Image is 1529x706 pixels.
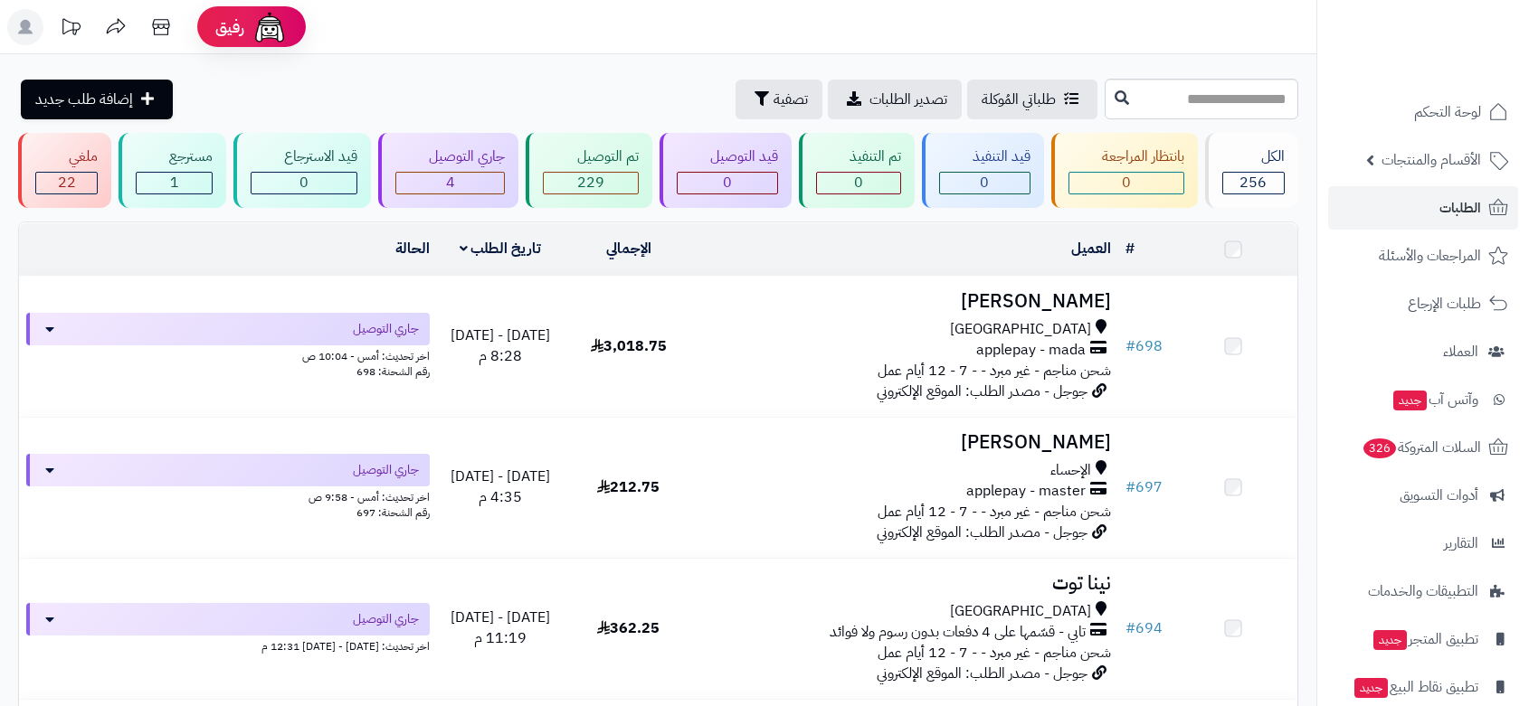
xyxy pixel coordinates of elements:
[395,238,430,259] a: الحالة
[36,173,97,193] div: 22
[1122,172,1131,193] span: 0
[460,238,542,259] a: تاريخ الطلب
[1125,238,1135,259] a: #
[950,319,1091,340] span: [GEOGRAPHIC_DATA]
[1444,531,1478,556] span: التقارير
[1368,579,1478,604] span: التطبيقات والخدمات
[1328,570,1518,613] a: التطبيقات والخدمات
[1125,335,1163,357] a: #698
[723,172,732,193] span: 0
[136,146,213,167] div: مسترجع
[1373,630,1407,650] span: جديد
[14,133,115,208] a: ملغي 22
[1363,438,1396,458] span: 326
[1125,476,1135,498] span: #
[678,173,777,193] div: 0
[396,173,504,193] div: 4
[854,172,863,193] span: 0
[1222,146,1285,167] div: الكل
[26,486,430,505] div: اخر تحديث: أمس - 9:58 ص
[1400,483,1478,508] span: أدوات التسويق
[1125,476,1163,498] a: #697
[1439,195,1481,221] span: الطلبات
[1328,90,1518,134] a: لوحة التحكم
[252,9,288,45] img: ai-face.png
[21,80,173,119] a: إضافة طلب جديد
[215,16,244,38] span: رفيق
[451,466,550,508] span: [DATE] - [DATE] 4:35 م
[353,610,419,628] span: جاري التوصيل
[356,363,430,380] span: رقم الشحنة: 698
[48,9,93,50] a: تحديثات المنصة
[736,80,822,119] button: تصفية
[1328,186,1518,230] a: الطلبات
[1372,626,1478,652] span: تطبيق المتجر
[353,320,419,338] span: جاري التوصيل
[918,133,1048,208] a: قيد التنفيذ 0
[1328,426,1518,469] a: السلات المتروكة326
[577,172,604,193] span: 229
[1379,243,1481,268] span: المراجعات والأسئلة
[656,133,795,208] a: قيد التوصيل 0
[251,146,357,167] div: قيد الاسترجاع
[677,146,778,167] div: قيد التوصيل
[1069,173,1183,193] div: 0
[699,291,1111,312] h3: [PERSON_NAME]
[1201,133,1302,208] a: الكل256
[795,133,918,208] a: تم التنفيذ 0
[1408,291,1481,316] span: طلبات الإرجاع
[878,360,1111,381] span: شحن مناجم - غير مبرد - - 7 - 12 أيام عمل
[451,325,550,367] span: [DATE] - [DATE] 8:28 م
[967,80,1097,119] a: طلباتي المُوكلة
[877,663,1087,684] span: جوجل - مصدر الطلب: الموقع الإلكتروني
[1328,378,1518,421] a: وآتس آبجديد
[699,573,1111,594] h3: نينا توت
[830,622,1086,643] span: تابي - قسّمها على 4 دفعات بدون رسوم ولا فوائد
[950,601,1091,622] span: [GEOGRAPHIC_DATA]
[170,172,179,193] span: 1
[878,501,1111,522] span: شحن مناجم - غير مبرد - - 7 - 12 أيام عمل
[299,172,309,193] span: 0
[597,617,660,639] span: 362.25
[828,80,962,119] a: تصدير الطلبات
[1393,391,1427,410] span: جديد
[395,146,505,167] div: جاري التوصيل
[939,146,1030,167] div: قيد التنفيذ
[544,173,637,193] div: 229
[353,461,419,479] span: جاري التوصيل
[982,89,1056,110] span: طلباتي المُوكلة
[1328,330,1518,373] a: العملاء
[1125,335,1135,357] span: #
[1382,147,1481,173] span: الأقسام والمنتجات
[817,173,900,193] div: 0
[58,172,76,193] span: 22
[451,607,550,649] span: [DATE] - [DATE] 11:19 م
[1391,387,1478,412] span: وآتس آب
[699,432,1111,453] h3: [PERSON_NAME]
[1328,234,1518,278] a: المراجعات والأسئلة
[877,522,1087,543] span: جوجل - مصدر الطلب: الموقع الإلكتروني
[137,173,212,193] div: 1
[1362,435,1481,460] span: السلات المتروكة
[35,146,98,167] div: ملغي
[1328,474,1518,517] a: أدوات التسويق
[543,146,638,167] div: تم التوصيل
[976,340,1086,361] span: applepay - mada
[356,504,430,521] span: رقم الشحنة: 697
[1239,172,1267,193] span: 256
[966,481,1086,502] span: applepay - master
[522,133,655,208] a: تم التوصيل 229
[940,173,1030,193] div: 0
[26,635,430,654] div: اخر تحديث: [DATE] - [DATE] 12:31 م
[375,133,522,208] a: جاري التوصيل 4
[606,238,651,259] a: الإجمالي
[878,642,1111,664] span: شحن مناجم - غير مبرد - - 7 - 12 أيام عمل
[1050,460,1091,481] span: الإحساء
[230,133,375,208] a: قيد الاسترجاع 0
[1328,282,1518,325] a: طلبات الإرجاع
[1353,674,1478,700] span: تطبيق نقاط البيع
[252,173,356,193] div: 0
[115,133,230,208] a: مسترجع 1
[591,335,667,357] span: 3,018.75
[816,146,901,167] div: تم التنفيذ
